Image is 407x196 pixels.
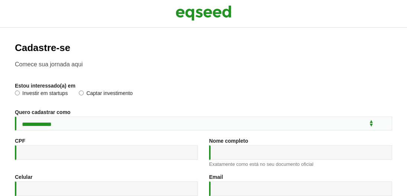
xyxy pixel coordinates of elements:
label: Celular [15,174,32,180]
img: EqSeed Logo [176,4,231,22]
h2: Cadastre-se [15,42,392,53]
p: Comece sua jornada aqui [15,61,392,68]
input: Captar investimento [79,91,84,95]
label: Quero cadastrar como [15,110,70,115]
label: Captar investimento [79,91,133,98]
label: Nome completo [209,138,248,143]
input: Investir em startups [15,91,20,95]
label: Email [209,174,223,180]
div: Exatamente como está no seu documento oficial [209,162,392,167]
label: Estou interessado(a) em [15,83,76,88]
label: CPF [15,138,25,143]
label: Investir em startups [15,91,68,98]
